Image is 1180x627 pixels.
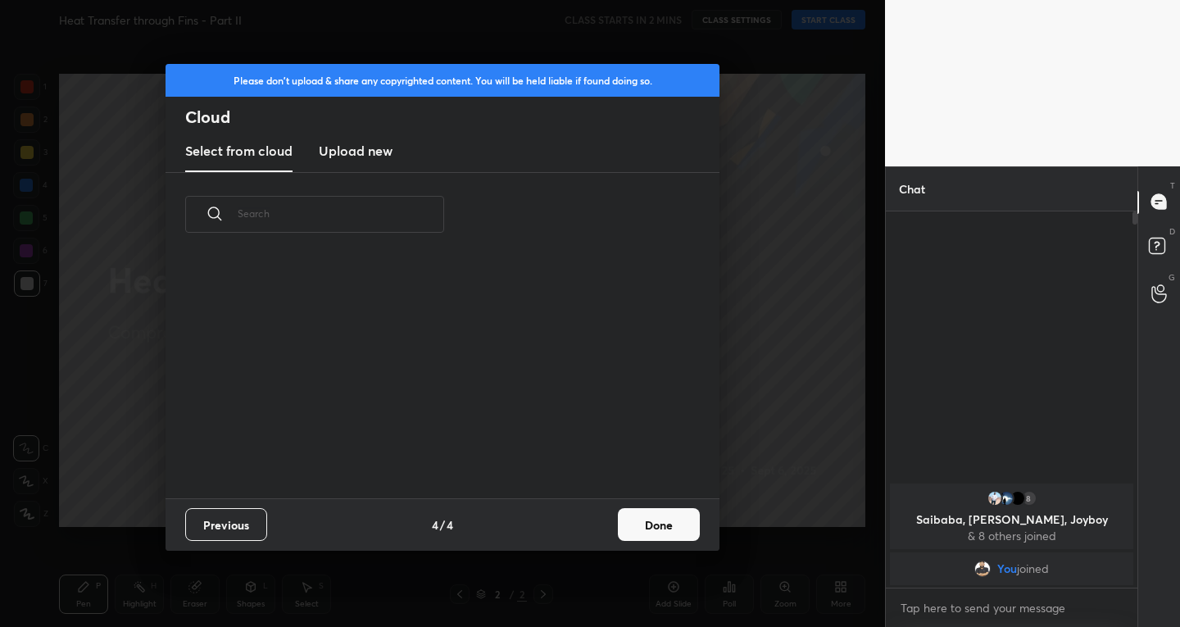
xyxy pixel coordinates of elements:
[432,516,438,534] h4: 4
[987,490,1003,507] img: 55e7e04c93ad40f4839e1eafdd3e7dbd.jpg
[440,516,445,534] h4: /
[998,490,1014,507] img: 87905c735eaf4ff2a2d307c465c113f5.jpg
[319,141,393,161] h3: Upload new
[185,107,719,128] h2: Cloud
[447,516,453,534] h4: 4
[1170,179,1175,192] p: T
[185,508,267,541] button: Previous
[997,562,1017,575] span: You
[1010,490,1026,507] img: c04c4ad8560f4aec817c75527bddfa11.jpg
[618,508,700,541] button: Done
[238,179,444,248] input: Search
[900,529,1123,543] p: & 8 others joined
[900,513,1123,526] p: Saibaba, [PERSON_NAME], Joyboy
[974,561,991,577] img: eb572a6c184c4c0488efe4485259b19d.jpg
[886,480,1137,588] div: grid
[185,141,293,161] h3: Select from cloud
[1017,562,1049,575] span: joined
[166,64,719,97] div: Please don't upload & share any copyrighted content. You will be held liable if found doing so.
[1169,225,1175,238] p: D
[166,252,700,498] div: grid
[1169,271,1175,284] p: G
[886,167,938,211] p: Chat
[1021,490,1037,507] div: 8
